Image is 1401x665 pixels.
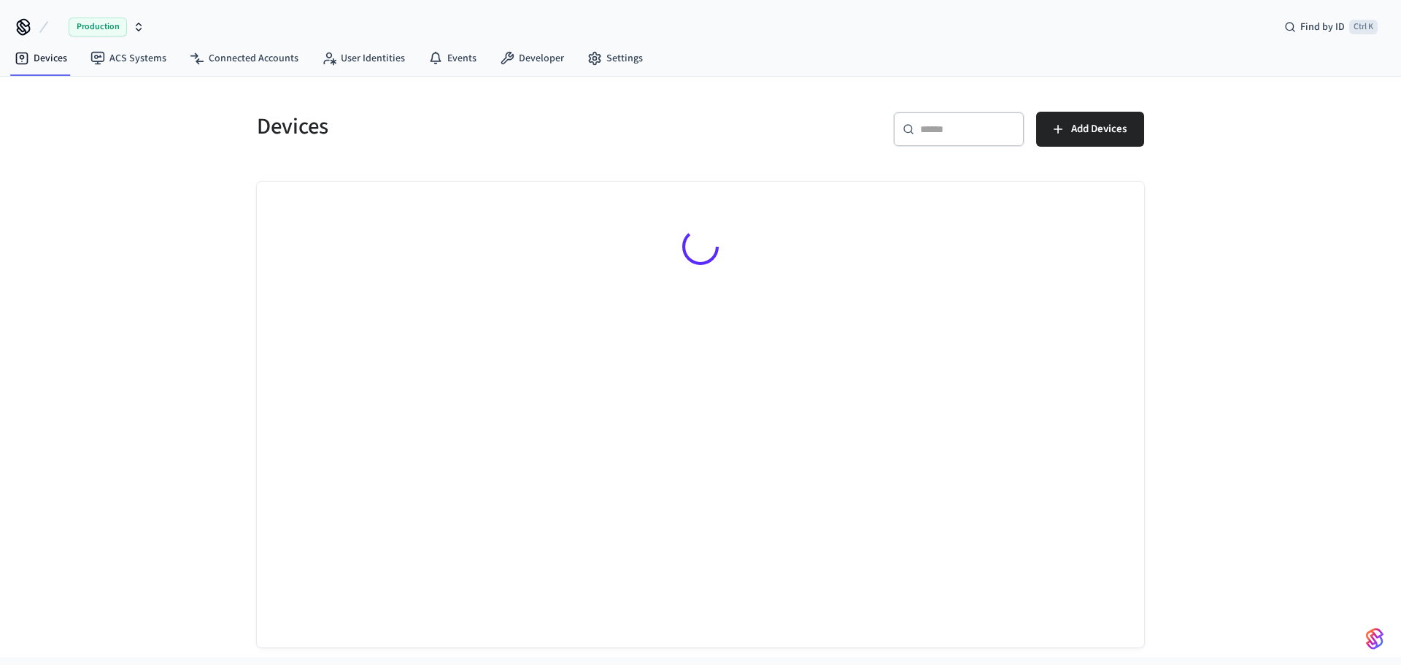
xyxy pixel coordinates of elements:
[1300,20,1345,34] span: Find by ID
[178,45,310,72] a: Connected Accounts
[3,45,79,72] a: Devices
[1273,14,1389,40] div: Find by IDCtrl K
[79,45,178,72] a: ACS Systems
[417,45,488,72] a: Events
[310,45,417,72] a: User Identities
[1366,627,1383,650] img: SeamLogoGradient.69752ec5.svg
[1036,112,1144,147] button: Add Devices
[1349,20,1378,34] span: Ctrl K
[576,45,655,72] a: Settings
[69,18,127,36] span: Production
[1071,120,1127,139] span: Add Devices
[488,45,576,72] a: Developer
[257,112,692,142] h5: Devices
